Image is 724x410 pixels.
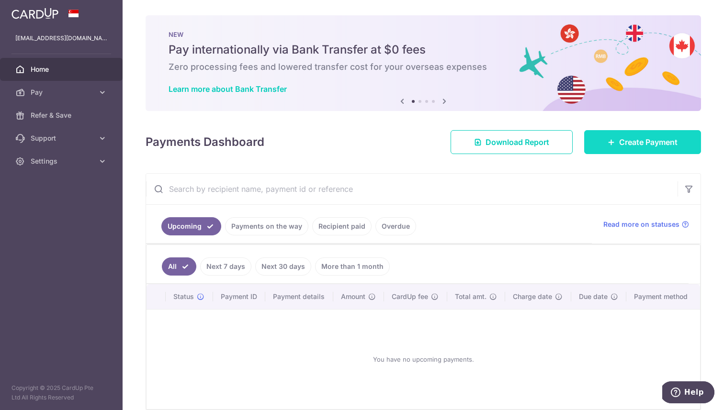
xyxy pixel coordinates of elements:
[162,257,196,276] a: All
[451,130,573,154] a: Download Report
[392,292,428,301] span: CardUp fee
[146,133,264,151] h4: Payments Dashboard
[169,42,678,57] h5: Pay internationally via Bank Transfer at $0 fees
[31,133,94,143] span: Support
[579,292,608,301] span: Due date
[312,217,372,235] a: Recipient paid
[11,8,58,19] img: CardUp
[213,284,265,309] th: Payment ID
[603,220,679,229] span: Read more on statuses
[173,292,194,301] span: Status
[225,217,308,235] a: Payments on the way
[169,84,287,94] a: Learn more about Bank Transfer
[375,217,416,235] a: Overdue
[513,292,552,301] span: Charge date
[603,220,689,229] a: Read more on statuses
[31,111,94,120] span: Refer & Save
[161,217,221,235] a: Upcoming
[626,284,700,309] th: Payment method
[31,156,94,166] span: Settings
[31,65,94,74] span: Home
[584,130,701,154] a: Create Payment
[619,136,678,148] span: Create Payment
[146,174,678,204] input: Search by recipient name, payment id or reference
[146,15,701,111] img: Bank transfer banner
[255,257,311,276] a: Next 30 days
[662,381,714,405] iframe: Opens a widget where you can find more information
[200,257,251,276] a: Next 7 days
[341,292,365,301] span: Amount
[22,7,42,15] span: Help
[315,257,390,276] a: More than 1 month
[169,31,678,38] p: NEW
[15,33,107,43] p: [EMAIL_ADDRESS][DOMAIN_NAME]
[455,292,486,301] span: Total amt.
[265,284,333,309] th: Payment details
[31,88,94,97] span: Pay
[169,61,678,73] h6: Zero processing fees and lowered transfer cost for your overseas expenses
[158,317,689,401] div: You have no upcoming payments.
[486,136,549,148] span: Download Report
